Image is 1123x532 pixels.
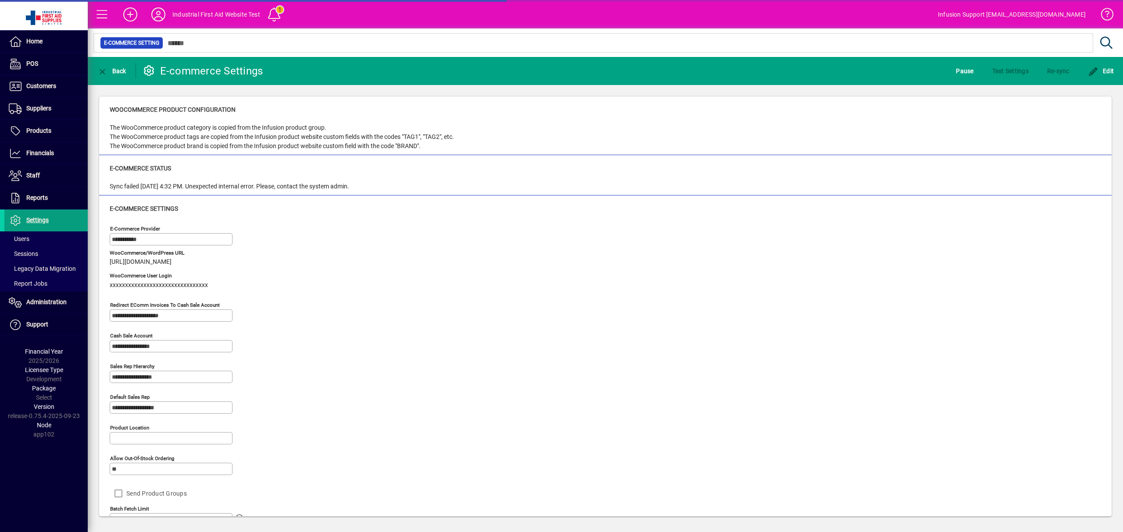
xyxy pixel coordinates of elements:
[110,106,236,113] span: WooCommerce product configuration
[110,259,172,266] span: [URL][DOMAIN_NAME]
[110,333,153,339] mat-label: Cash sale account
[34,403,54,410] span: Version
[4,187,88,209] a: Reports
[26,216,49,223] span: Settings
[1088,67,1114,74] span: Edit
[4,31,88,53] a: Home
[26,194,48,201] span: Reports
[110,226,160,232] mat-label: E-commerce Provider
[1045,63,1072,79] button: Re-sync
[26,38,43,45] span: Home
[956,64,973,78] span: Pause
[4,231,88,246] a: Users
[26,82,56,89] span: Customers
[25,366,63,373] span: Licensee Type
[1047,64,1069,78] span: Re-sync
[110,282,208,289] span: xxxxxxxxxxxxxxxxxxxxxxxxxxxxxxxx
[4,75,88,97] a: Customers
[110,455,174,461] mat-label: Allow out-of-stock ordering
[26,105,51,112] span: Suppliers
[110,425,149,431] mat-label: Product location
[37,422,51,429] span: Node
[26,321,48,328] span: Support
[32,385,56,392] span: Package
[116,7,144,22] button: Add
[172,7,260,21] div: Industrial First Aid Website Test
[4,246,88,261] a: Sessions
[25,348,63,355] span: Financial Year
[26,149,54,156] span: Financials
[4,53,88,75] a: POS
[110,394,150,400] mat-label: Default sales rep
[4,276,88,291] a: Report Jobs
[97,67,126,74] span: Back
[4,120,88,142] a: Products
[4,98,88,120] a: Suppliers
[938,7,1086,21] div: Infusion Support [EMAIL_ADDRESS][DOMAIN_NAME]
[26,127,51,134] span: Products
[9,235,29,242] span: Users
[1086,63,1116,79] button: Edit
[4,261,88,276] a: Legacy Data Migration
[9,250,38,257] span: Sessions
[110,506,149,512] mat-label: Batch fetch limit
[26,298,67,305] span: Administration
[26,172,40,179] span: Staff
[9,265,76,272] span: Legacy Data Migration
[110,363,154,369] mat-label: Sales Rep Hierarchy
[110,165,171,172] span: E-commerce Status
[110,302,220,308] mat-label: Redirect eComm Invoices to Cash Sale Account
[1094,2,1112,30] a: Knowledge Base
[26,60,38,67] span: POS
[4,142,88,164] a: Financials
[144,7,172,22] button: Profile
[110,123,454,151] div: The WooCommerce product category is copied from the Infusion product group. The WooCommerce produ...
[110,205,178,212] span: E-commerce Settings
[95,63,129,79] button: Back
[4,291,88,313] a: Administration
[4,314,88,336] a: Support
[88,63,136,79] app-page-header-button: Back
[143,64,263,78] div: E-commerce Settings
[104,39,159,47] span: E-commerce Setting
[110,182,349,191] div: Sync failed [DATE] 4:32 PM. Unexpected internal error. Please, contact the system admin.
[110,273,208,279] span: WooCommerce User Login
[954,63,976,79] button: Pause
[4,165,88,187] a: Staff
[9,280,47,287] span: Report Jobs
